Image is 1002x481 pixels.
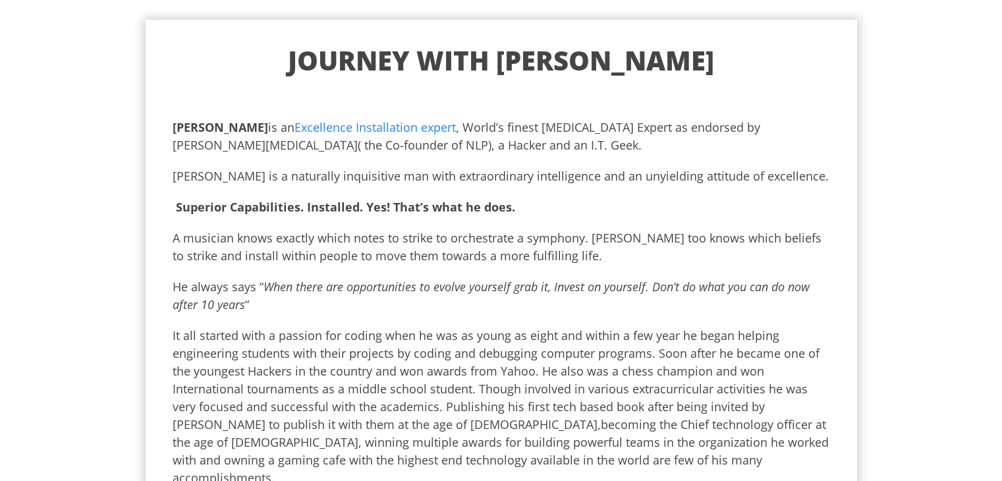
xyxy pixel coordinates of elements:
[173,279,810,312] i: When there are opportunities to evolve yourself grab it, Invest on yourself. Don’t do what you ca...
[173,229,830,265] p: A musician knows exactly which notes to strike to orchestrate a symphony. [PERSON_NAME] too knows...
[173,119,268,135] b: [PERSON_NAME]
[173,119,830,154] p: is an , World’s finest [MEDICAL_DATA] Expert as endorsed by [PERSON_NAME][MEDICAL_DATA]( the Co-f...
[173,43,830,78] h1: Journey with [PERSON_NAME]
[173,167,830,185] p: [PERSON_NAME] is a naturally inquisitive man with extraordinary intelligence and an unyielding at...
[173,278,830,314] p: He always says “ “
[176,199,515,215] b: Superior Capabilities. Installed. Yes! That’s what he does.
[294,119,456,135] a: Excellence Installation expert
